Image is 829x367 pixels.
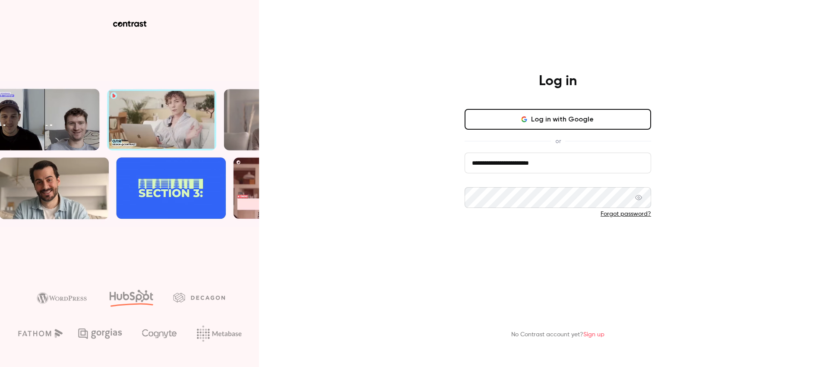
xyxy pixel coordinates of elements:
[539,73,577,90] h4: Log in
[173,293,225,302] img: decagon
[583,332,604,338] a: Sign up
[551,137,565,146] span: or
[465,232,651,253] button: Log in
[511,330,604,339] p: No Contrast account yet?
[601,211,651,217] a: Forgot password?
[465,109,651,130] button: Log in with Google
